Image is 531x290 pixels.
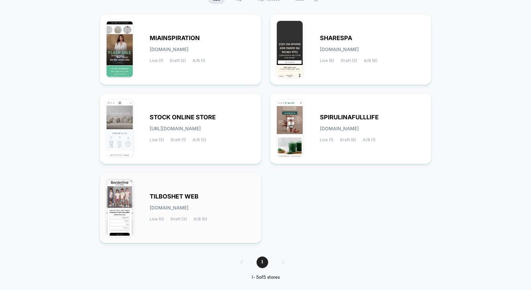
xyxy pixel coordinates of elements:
[150,36,200,40] span: MIAINSPIRATION
[364,58,377,63] span: A/B (6)
[150,47,189,52] span: [DOMAIN_NAME]
[320,138,333,142] span: Live (1)
[320,115,379,120] span: SPIRULINAFULLLIFE
[107,179,133,236] img: TILBOSHET_WEB
[320,47,359,52] span: [DOMAIN_NAME]
[150,205,189,210] span: [DOMAIN_NAME]
[341,58,357,63] span: Draft (3)
[192,58,205,63] span: A/B (1)
[193,217,207,221] span: A/B (0)
[170,58,186,63] span: Draft (3)
[150,58,163,63] span: Live (1)
[171,217,187,221] span: Draft (3)
[107,21,133,77] img: MIAINSPIRATION
[150,194,198,199] span: TILBOSHET WEB
[192,138,206,142] span: A/B (3)
[150,126,201,131] span: [URL][DOMAIN_NAME]
[320,36,352,40] span: SHARESPA
[363,138,375,142] span: A/B (1)
[234,275,298,280] div: 1 - 5 of 5 stores
[277,21,303,77] img: SHARESPA
[277,100,303,156] img: SPIRULINAFULLLIFE
[150,115,216,120] span: STOCK ONLINE STORE
[171,138,186,142] span: Draft (1)
[340,138,356,142] span: Draft (6)
[150,217,164,221] span: Live (0)
[320,126,359,131] span: [DOMAIN_NAME]
[320,58,334,63] span: Live (6)
[107,100,133,156] img: STOCK_ONLINE_STORE
[257,257,268,268] span: 1
[150,138,164,142] span: Live (3)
